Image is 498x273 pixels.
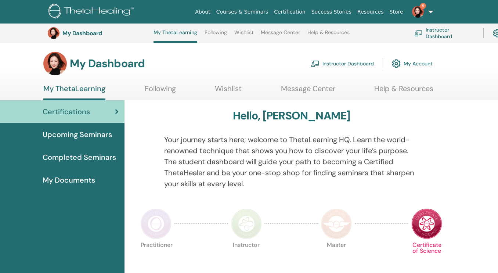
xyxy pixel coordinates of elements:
a: Following [145,84,176,98]
p: Practitioner [141,242,172,273]
a: My Account [392,55,433,72]
span: Upcoming Seminars [43,129,112,140]
p: Instructor [231,242,262,273]
p: Master [321,242,352,273]
a: Resources [354,5,387,19]
img: default.jpg [43,52,67,75]
a: Message Center [261,29,300,41]
a: Help & Resources [374,84,433,98]
span: Certifications [43,106,90,117]
h3: Hello, [PERSON_NAME] [233,109,350,122]
img: default.jpg [412,6,424,18]
img: Certificate of Science [411,208,442,239]
a: Courses & Seminars [213,5,271,19]
a: My ThetaLearning [154,29,197,43]
a: Wishlist [234,29,254,41]
a: My ThetaLearning [43,84,105,100]
a: Wishlist [215,84,242,98]
span: Completed Seminars [43,152,116,163]
p: Certificate of Science [411,242,442,273]
img: default.jpg [48,27,59,39]
a: Certification [271,5,308,19]
h3: My Dashboard [70,57,145,70]
img: Master [321,208,352,239]
img: cog.svg [392,57,401,70]
img: chalkboard-teacher.svg [414,30,423,36]
a: Message Center [281,84,335,98]
img: Practitioner [141,208,172,239]
img: Instructor [231,208,262,239]
span: My Documents [43,175,95,186]
a: Instructor Dashboard [414,25,474,41]
img: logo.png [48,4,136,20]
a: Success Stories [308,5,354,19]
a: About [192,5,213,19]
img: chalkboard-teacher.svg [311,60,320,67]
a: Instructor Dashboard [311,55,374,72]
h3: My Dashboard [62,30,136,37]
a: Following [205,29,227,41]
a: Help & Resources [307,29,350,41]
a: Store [387,5,406,19]
p: Your journey starts here; welcome to ThetaLearning HQ. Learn the world-renowned technique that sh... [164,134,418,189]
span: 9 [420,3,426,9]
